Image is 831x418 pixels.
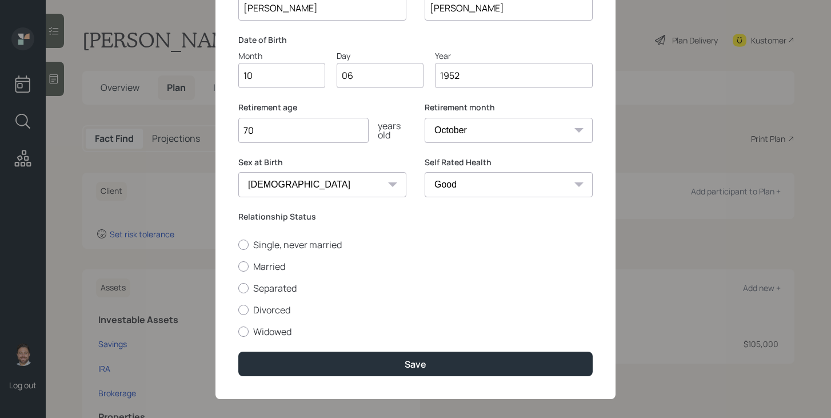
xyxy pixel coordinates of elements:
label: Married [238,260,593,273]
label: Widowed [238,325,593,338]
div: Day [337,50,424,62]
div: Save [405,358,426,371]
input: Day [337,63,424,88]
input: Month [238,63,325,88]
button: Save [238,352,593,376]
label: Sex at Birth [238,157,406,168]
label: Self Rated Health [425,157,593,168]
label: Retirement age [238,102,406,113]
div: years old [369,121,406,140]
label: Separated [238,282,593,294]
label: Divorced [238,304,593,316]
div: Year [435,50,593,62]
input: Year [435,63,593,88]
label: Relationship Status [238,211,593,222]
div: Month [238,50,325,62]
label: Date of Birth [238,34,593,46]
label: Retirement month [425,102,593,113]
label: Single, never married [238,238,593,251]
